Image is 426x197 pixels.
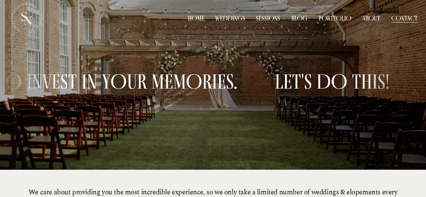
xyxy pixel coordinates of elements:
a: Home [188,13,204,23]
a: folder dropdown [319,13,351,23]
a: Weddings [215,13,245,23]
a: Contact [391,13,418,23]
a: Sessions [256,13,280,23]
a: Blog [291,13,307,23]
span: Portfolio [319,14,351,23]
a: About [362,13,380,23]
